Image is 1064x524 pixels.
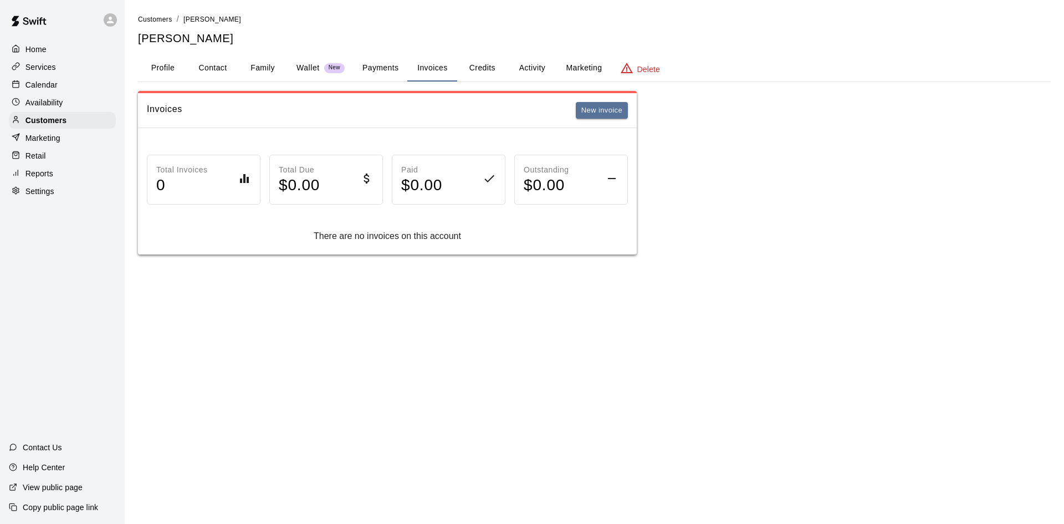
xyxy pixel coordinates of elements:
nav: breadcrumb [138,13,1051,26]
button: Activity [507,55,557,82]
p: Copy public page link [23,502,98,513]
h5: [PERSON_NAME] [138,31,1051,46]
h4: $ 0.00 [401,176,442,195]
a: Customers [138,14,172,23]
span: [PERSON_NAME] [183,16,241,23]
p: Customers [25,115,66,126]
a: Availability [9,94,116,111]
a: Services [9,59,116,75]
p: Delete [637,64,660,75]
span: New [324,64,345,72]
a: Marketing [9,130,116,146]
button: Marketing [557,55,611,82]
h4: $ 0.00 [524,176,569,195]
p: Retail [25,150,46,161]
button: Payments [354,55,407,82]
p: Total Invoices [156,164,208,176]
a: Retail [9,147,116,164]
button: Invoices [407,55,457,82]
h6: Invoices [147,102,182,119]
p: Contact Us [23,442,62,453]
p: Reports [25,168,53,179]
p: Help Center [23,462,65,473]
span: Customers [138,16,172,23]
div: basic tabs example [138,55,1051,82]
button: Credits [457,55,507,82]
div: There are no invoices on this account [147,231,628,241]
button: Family [238,55,288,82]
p: Home [25,44,47,55]
p: Marketing [25,133,60,144]
a: Reports [9,165,116,182]
p: Paid [401,164,442,176]
button: Profile [138,55,188,82]
button: New invoice [576,102,628,119]
a: Calendar [9,77,116,93]
p: Calendar [25,79,58,90]
a: Settings [9,183,116,200]
h4: $ 0.00 [279,176,320,195]
li: / [177,13,179,25]
p: View public page [23,482,83,493]
a: Home [9,41,116,58]
p: Wallet [296,62,320,74]
button: Contact [188,55,238,82]
p: Availability [25,97,63,108]
p: Settings [25,186,54,197]
p: Services [25,62,56,73]
p: Total Due [279,164,320,176]
h4: 0 [156,176,208,195]
a: Customers [9,112,116,129]
p: Outstanding [524,164,569,176]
